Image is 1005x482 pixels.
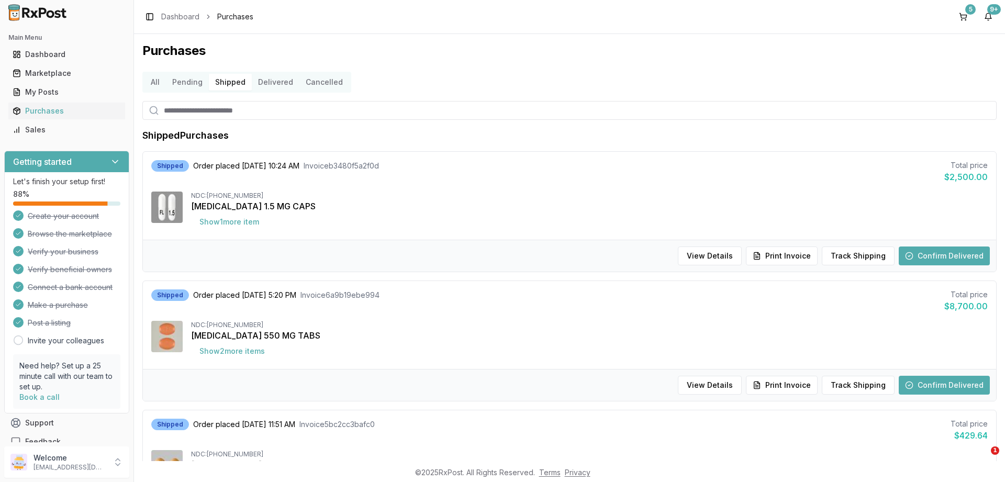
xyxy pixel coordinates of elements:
div: NDC: [PHONE_NUMBER] [191,450,988,458]
div: 5 [965,4,976,15]
div: Sales [13,125,121,135]
a: Terms [539,468,561,477]
img: RxPost Logo [4,4,71,21]
div: Dashboard [13,49,121,60]
p: Let's finish your setup first! [13,176,120,187]
button: Delivered [252,74,299,91]
a: Purchases [8,102,125,120]
button: Sales [4,121,129,138]
div: Shipped [151,289,189,301]
span: Invoice b3480f5a2f0d [304,161,379,171]
button: Track Shipping [822,246,895,265]
span: Browse the marketplace [28,229,112,239]
img: Xifaxan 550 MG TABS [151,321,183,352]
button: Confirm Delivered [899,246,990,265]
button: Print Invoice [746,246,818,265]
img: Vraylar 1.5 MG CAPS [151,192,183,223]
div: $429.64 [951,429,988,442]
a: Dashboard [8,45,125,64]
span: Feedback [25,436,61,447]
div: Total price [944,289,988,300]
div: Purchases [13,106,121,116]
div: My Posts [13,87,121,97]
div: NDC: [PHONE_NUMBER] [191,321,988,329]
div: $2,500.00 [944,171,988,183]
div: [MEDICAL_DATA] 90 MG TABS [191,458,988,471]
div: NDC: [PHONE_NUMBER] [191,192,988,200]
a: My Posts [8,83,125,102]
h1: Purchases [142,42,997,59]
a: Book a call [19,393,60,401]
div: Shipped [151,419,189,430]
div: Total price [944,160,988,171]
span: 88 % [13,189,29,199]
button: All [144,74,166,91]
button: My Posts [4,84,129,100]
div: $8,700.00 [944,300,988,312]
a: Invite your colleagues [28,335,104,346]
button: Confirm Delivered [899,376,990,395]
nav: breadcrumb [161,12,253,22]
span: Verify beneficial owners [28,264,112,275]
iframe: Intercom live chat [969,446,995,472]
button: View Details [678,246,742,265]
span: Invoice 5bc2cc3bafc0 [299,419,375,430]
h2: Main Menu [8,33,125,42]
div: Total price [951,419,988,429]
button: Cancelled [299,74,349,91]
span: Connect a bank account [28,282,113,293]
a: Marketplace [8,64,125,83]
p: [EMAIL_ADDRESS][DOMAIN_NAME] [33,463,106,472]
span: Order placed [DATE] 11:51 AM [193,419,295,430]
span: Order placed [DATE] 10:24 AM [193,161,299,171]
button: Print Invoice [746,376,818,395]
button: Feedback [4,432,129,451]
button: Show1more item [191,212,267,231]
img: Brilinta 90 MG TABS [151,450,183,481]
span: Order placed [DATE] 5:20 PM [193,290,296,300]
button: Shipped [209,74,252,91]
button: 5 [955,8,971,25]
span: Purchases [217,12,253,22]
button: Marketplace [4,65,129,82]
span: Make a purchase [28,300,88,310]
p: Welcome [33,453,106,463]
p: Need help? Set up a 25 minute call with our team to set up. [19,361,114,392]
div: [MEDICAL_DATA] 550 MG TABS [191,329,988,342]
button: View Details [678,376,742,395]
div: [MEDICAL_DATA] 1.5 MG CAPS [191,200,988,212]
button: Pending [166,74,209,91]
a: Privacy [565,468,590,477]
div: 9+ [987,4,1001,15]
img: User avatar [10,454,27,470]
button: Track Shipping [822,376,895,395]
h1: Shipped Purchases [142,128,229,143]
span: 1 [991,446,999,455]
button: Support [4,413,129,432]
div: Shipped [151,160,189,172]
span: Invoice 6a9b19ebe994 [300,290,379,300]
button: Purchases [4,103,129,119]
button: Dashboard [4,46,129,63]
span: Create your account [28,211,99,221]
a: Dashboard [161,12,199,22]
a: Sales [8,120,125,139]
span: Post a listing [28,318,71,328]
button: Show2more items [191,342,273,361]
div: Marketplace [13,68,121,79]
h3: Getting started [13,155,72,168]
span: Verify your business [28,246,98,257]
button: 9+ [980,8,997,25]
